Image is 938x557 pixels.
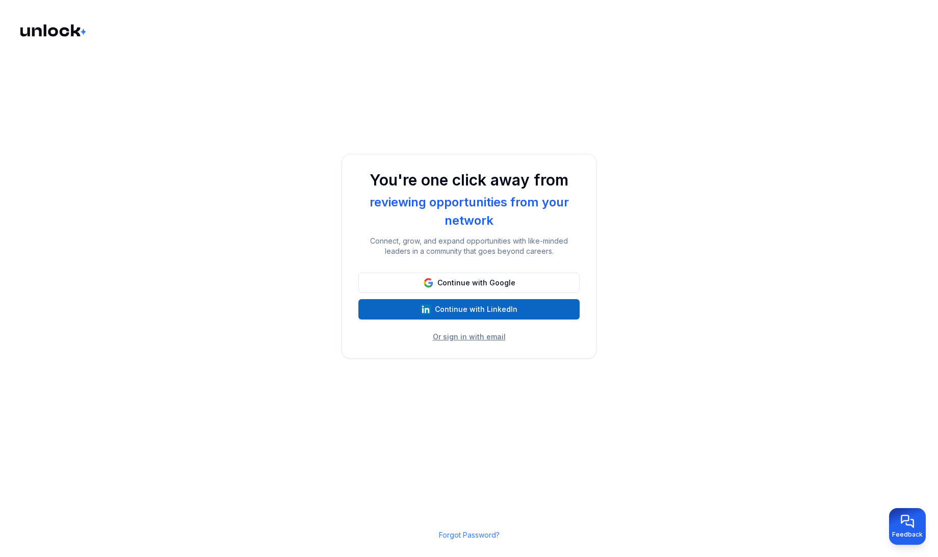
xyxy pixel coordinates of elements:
p: Connect, grow, and expand opportunities with like-minded leaders in a community that goes beyond ... [358,236,580,256]
h1: You're one click away from [358,171,580,189]
img: Logo [20,24,88,37]
button: Continue with LinkedIn [358,299,580,320]
button: Provide feedback [889,508,926,545]
span: Feedback [892,531,923,539]
button: Or sign in with email [433,332,506,342]
button: Continue with Google [358,273,580,293]
div: reviewing opportunities from your network [358,193,580,230]
a: Forgot Password? [439,531,500,539]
